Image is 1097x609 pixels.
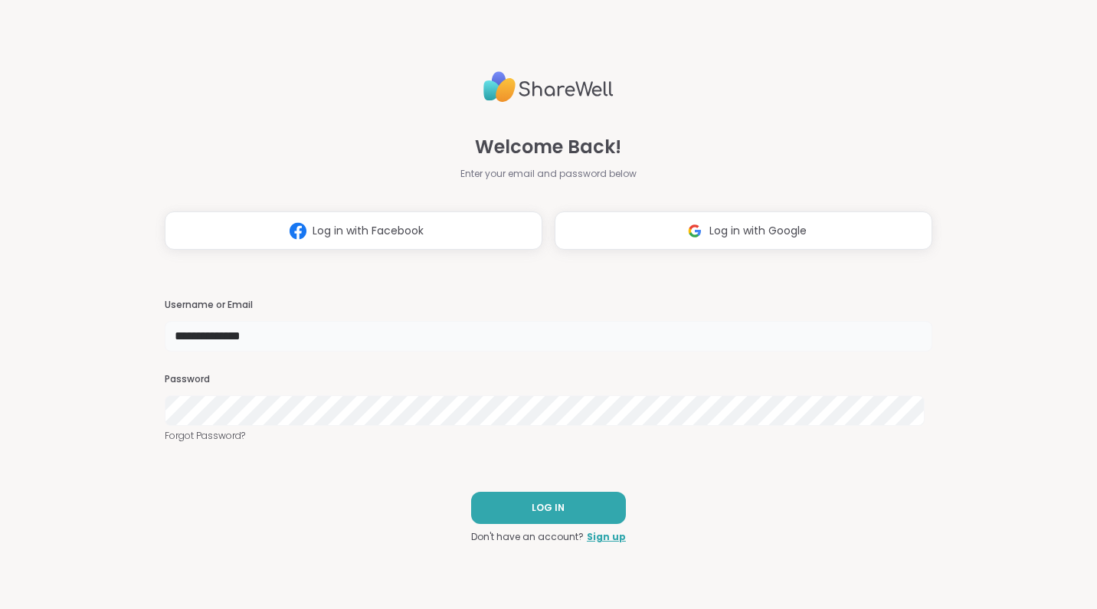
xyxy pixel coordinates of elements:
[471,492,626,524] button: LOG IN
[555,211,932,250] button: Log in with Google
[587,530,626,544] a: Sign up
[165,211,542,250] button: Log in with Facebook
[283,217,313,245] img: ShareWell Logomark
[165,373,932,386] h3: Password
[475,133,621,161] span: Welcome Back!
[680,217,709,245] img: ShareWell Logomark
[532,501,565,515] span: LOG IN
[460,167,637,181] span: Enter your email and password below
[483,65,614,109] img: ShareWell Logo
[165,299,932,312] h3: Username or Email
[313,223,424,239] span: Log in with Facebook
[471,530,584,544] span: Don't have an account?
[709,223,807,239] span: Log in with Google
[165,429,932,443] a: Forgot Password?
